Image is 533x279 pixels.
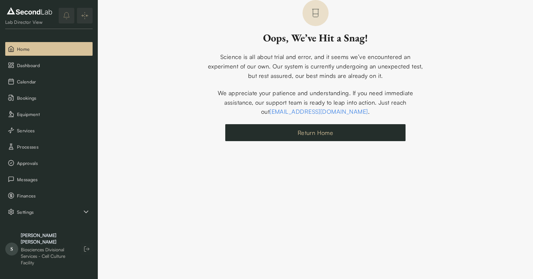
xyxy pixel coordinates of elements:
div: Lab Director View [5,19,54,25]
button: Home [5,42,93,56]
a: [EMAIL_ADDRESS][DOMAIN_NAME] [270,108,368,115]
span: Home [17,46,90,52]
button: Calendar [5,75,93,88]
span: Dashboard [17,62,90,69]
button: Bookings [5,91,93,105]
span: Services [17,127,90,134]
button: Expand/Collapse sidebar [77,8,93,23]
button: Equipment [5,107,93,121]
button: Processes [5,140,93,154]
button: notifications [59,8,74,23]
div: We appreciate your patience and understanding. If you need immediate assistance, our support team... [207,88,424,116]
button: Services [5,124,93,137]
a: Return Home [225,130,406,136]
button: Dashboard [5,58,93,72]
button: Return Home [225,124,406,141]
span: Calendar [17,78,90,85]
span: Equipment [17,111,90,118]
h2: Oops, We’ve Hit a Snag! [263,31,368,44]
div: Science is all about trial and error, and it seems we’ve encountered an experiment of our own. Ou... [207,52,424,80]
img: 500 [310,8,321,18]
img: logo [5,6,54,16]
span: Bookings [17,95,90,101]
